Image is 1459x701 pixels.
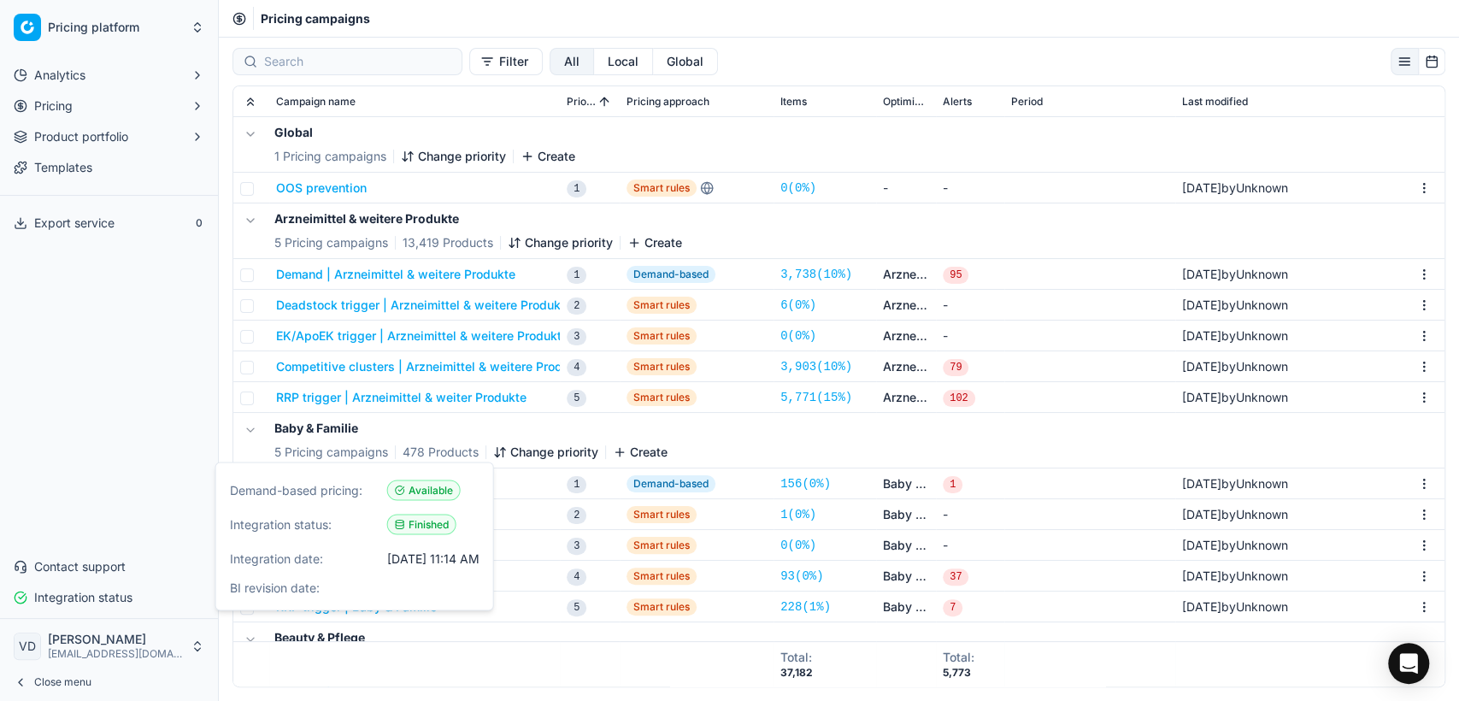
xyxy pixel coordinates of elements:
[1182,538,1221,552] span: [DATE]
[613,444,668,461] button: Create
[521,148,575,165] button: Create
[1182,476,1221,491] span: [DATE]
[7,584,211,611] button: Integration status
[34,67,85,84] span: Analytics
[7,670,211,694] button: Close menu
[627,297,697,314] span: Smart rules
[883,297,929,314] a: Arzneimittel & weitere Produkte
[387,514,456,534] span: Finished
[1182,390,1221,404] span: [DATE]
[1182,568,1221,583] span: [DATE]
[780,666,813,680] div: 37,182
[567,568,586,586] span: 4
[883,327,929,345] a: Arzneimittel & weitere Produkte
[943,568,968,586] span: 37
[34,589,132,606] span: Integration status
[943,666,974,680] div: 5,773
[1182,297,1288,314] div: by Unknown
[943,476,962,493] span: 1
[627,568,697,585] span: Smart rules
[401,148,506,165] button: Change priority
[780,358,852,375] a: 3,903(10%)
[1182,95,1248,109] span: Last modified
[1182,507,1221,521] span: [DATE]
[627,389,697,406] span: Smart rules
[567,180,586,197] span: 1
[943,359,968,376] span: 79
[943,649,974,666] div: Total :
[936,290,1004,321] td: -
[403,444,479,461] span: 478 Products
[34,159,92,176] span: Templates
[567,297,586,315] span: 2
[1182,328,1221,343] span: [DATE]
[780,649,813,666] div: Total :
[936,499,1004,530] td: -
[883,568,929,585] a: Baby & Familie
[780,297,816,314] a: 6(0%)
[230,579,380,596] span: BI revision date:
[34,558,126,575] span: Contact support
[780,327,816,345] a: 0(0%)
[883,537,929,554] a: Baby & Familie
[627,475,715,492] span: Demand-based
[276,389,527,406] button: RRP trigger | Arzneimittel & weiter Produkte
[276,327,568,345] button: EK/ApoEK trigger | Arzneimittel & weitere Produkte
[403,234,493,251] span: 13,419 Products
[567,390,586,407] span: 5
[1182,297,1221,312] span: [DATE]
[493,444,598,461] button: Change priority
[48,647,184,661] span: [EMAIL_ADDRESS][DOMAIN_NAME]
[883,95,929,109] span: Optimization groups
[230,550,380,567] span: Integration date:
[943,267,968,284] span: 95
[936,321,1004,351] td: -
[274,124,575,141] h5: Global
[567,328,586,345] span: 3
[276,95,356,109] span: Campaign name
[1182,389,1288,406] div: by Unknown
[627,358,697,375] span: Smart rules
[567,267,586,284] span: 1
[274,148,386,165] span: 1 Pricing campaigns
[627,537,697,554] span: Smart rules
[627,266,715,283] span: Demand-based
[274,444,388,461] span: 5 Pricing campaigns
[7,92,211,120] button: Pricing
[883,389,929,406] a: Arzneimittel & weitere Produkte
[1388,643,1429,684] div: Open Intercom Messenger
[34,215,115,232] span: Export service
[1011,95,1043,109] span: Period
[274,210,682,227] h5: Arzneimittel & weitere Produkte
[883,358,929,375] a: Arzneimittel & weitere Produkte
[780,568,823,585] a: 93(0%)
[1182,475,1288,492] div: by Unknown
[15,633,40,659] span: VD
[1182,327,1288,345] div: by Unknown
[567,599,586,616] span: 5
[780,389,852,406] a: 5,771(15%)
[48,20,184,35] span: Pricing platform
[627,506,697,523] span: Smart rules
[1182,506,1288,523] div: by Unknown
[261,10,370,27] span: Pricing campaigns
[627,95,709,109] span: Pricing approach
[1182,599,1221,614] span: [DATE]
[1182,568,1288,585] div: by Unknown
[653,48,718,75] button: global
[780,598,831,616] a: 228(1%)
[1182,180,1288,197] div: by Unknown
[264,53,451,70] input: Search
[7,553,211,580] button: Contact support
[48,632,184,647] span: [PERSON_NAME]
[1182,180,1221,195] span: [DATE]
[1182,537,1288,554] div: by Unknown
[276,266,515,283] button: Demand | Arzneimittel & weitere Produkte
[550,48,594,75] button: all
[567,507,586,524] span: 2
[627,180,697,197] span: Smart rules
[943,599,962,616] span: 7
[943,390,975,407] span: 102
[1182,266,1288,283] div: by Unknown
[567,476,586,493] span: 1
